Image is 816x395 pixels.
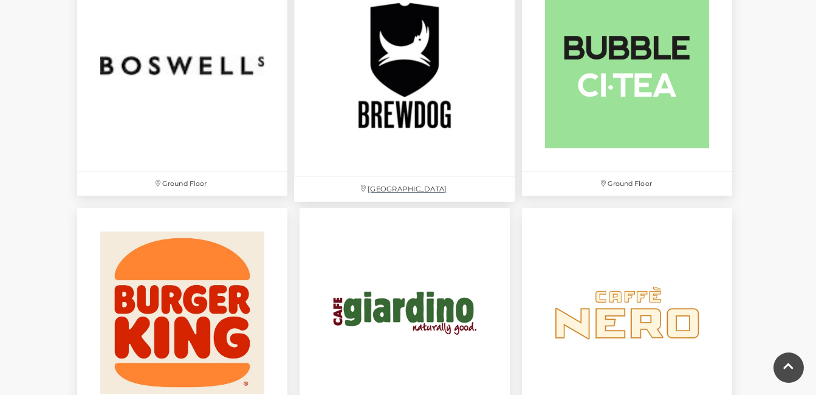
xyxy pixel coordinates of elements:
[77,172,287,196] p: Ground Floor
[522,172,732,196] p: Ground Floor
[294,177,515,202] p: [GEOGRAPHIC_DATA]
